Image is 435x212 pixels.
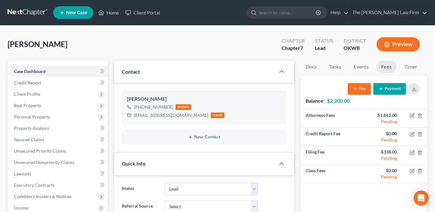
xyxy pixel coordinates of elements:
span: Contact [122,69,140,75]
span: Client Profile [14,91,40,97]
div: [PHONE_NUMBER] [134,104,173,110]
a: Lawsuits [9,168,108,179]
span: Unsecured Nonpriority Claims [14,160,74,165]
span: Secured Claims [14,137,44,142]
a: Help [327,7,349,18]
td: Credit Report Fee [301,128,364,146]
td: Attorneys Fees [301,109,364,128]
label: Status [119,183,161,195]
input: Search by name... [259,7,317,18]
div: Lead [315,45,333,52]
button: Preview [376,37,420,51]
div: mobile [176,104,191,110]
a: Unsecured Nonpriority Claims [9,157,108,168]
strong: Balance: [306,98,325,104]
div: Pending [369,118,397,125]
div: District [344,37,366,45]
div: Pending [369,155,397,161]
div: Chapter [282,37,305,45]
div: Chapter [282,45,305,52]
a: Credit Report [9,77,108,88]
td: Class Fees [301,165,364,183]
span: Unsecured Priority Claims [14,148,66,154]
span: Lawsuits [14,171,31,176]
a: Unsecured Priority Claims [9,145,108,157]
span: Income [14,205,28,210]
a: The [PERSON_NAME] Law Firm [349,7,427,18]
span: Personal Property [14,114,50,119]
a: Docs [301,61,322,73]
a: Home [95,7,122,18]
a: Timer [399,61,422,73]
div: home [211,112,225,118]
span: Case Dashboard [14,69,46,74]
a: Secured Claims [9,134,108,145]
span: Quick Info [122,161,146,167]
a: Property Analysis [9,123,108,134]
td: Filing Fee [301,146,364,164]
div: $338.00 [369,149,397,155]
span: New Case [66,10,87,15]
div: Open Intercom Messenger [413,191,429,206]
span: Real Property [14,103,41,108]
a: Tasks [324,61,346,73]
button: Fee [348,83,371,95]
div: Pending [369,174,397,180]
a: Events [349,61,374,73]
span: [PERSON_NAME] [8,39,67,49]
a: Fees [376,61,397,73]
button: New Contact [127,135,282,140]
strong: $2,200.00 [327,98,350,104]
div: [EMAIL_ADDRESS][DOMAIN_NAME] [134,112,208,118]
div: $0.00 [369,130,397,137]
span: Credit Report [14,80,41,85]
a: Executory Contracts [9,179,108,191]
a: Case Dashboard [9,66,108,77]
span: Executory Contracts [14,182,54,188]
div: [PERSON_NAME] [127,95,282,103]
div: $0.00 [369,167,397,174]
button: Payment [373,83,406,95]
div: $1,862.00 [369,112,397,118]
div: Status [315,37,333,45]
span: Property Analysis [14,125,49,131]
span: 7 [300,45,303,51]
span: Codebtors Insiders & Notices [14,194,71,199]
a: Client Portal [122,7,163,18]
div: OKWB [344,45,366,52]
div: Pending [369,137,397,143]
